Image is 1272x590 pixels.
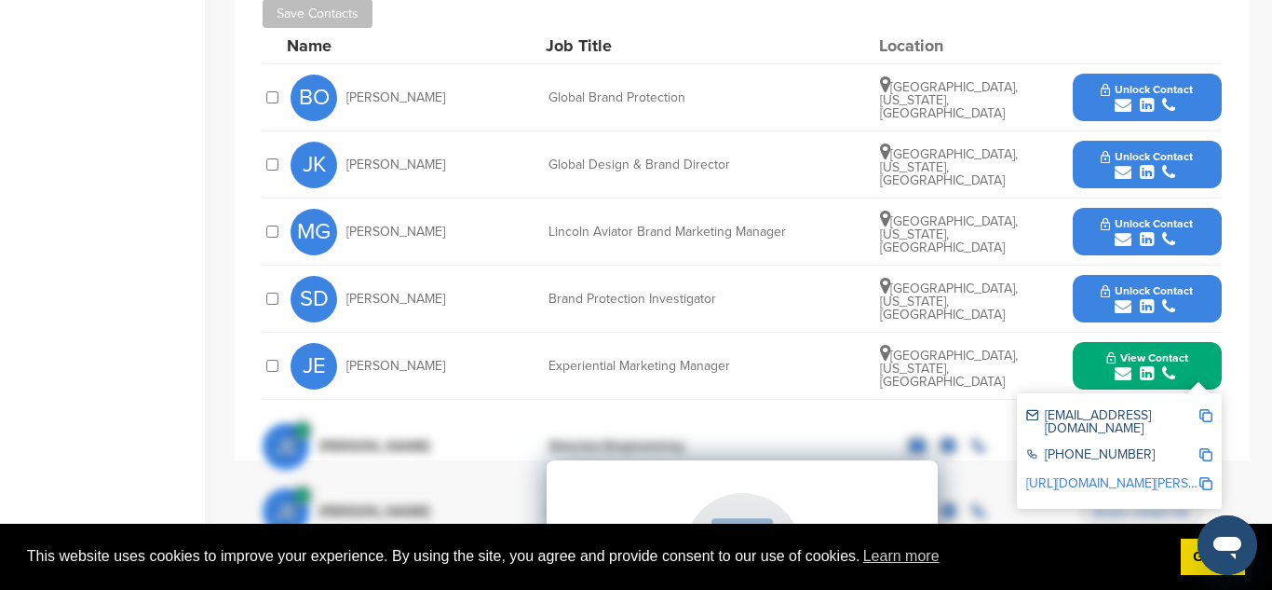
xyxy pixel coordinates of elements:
div: Job Title [546,37,825,54]
iframe: Button to launch messaging window [1198,515,1257,575]
span: [GEOGRAPHIC_DATA], [US_STATE], [GEOGRAPHIC_DATA] [880,146,1018,188]
span: Unlock Contact [1101,217,1193,230]
span: [PERSON_NAME] [346,226,445,239]
img: Copy [1199,409,1212,422]
span: BO [291,75,337,121]
div: Global Brand Protection [548,91,828,104]
span: JK [291,142,337,188]
a: dismiss cookie message [1181,539,1245,576]
button: Unlock Contact [1078,70,1215,126]
div: Name [287,37,492,54]
span: Unlock Contact [1101,83,1193,96]
div: Brand Protection Investigator [548,293,828,306]
button: Unlock Contact [1078,137,1215,193]
span: SD [291,276,337,322]
a: learn more about cookies [860,542,942,570]
button: Unlock Contact [1078,204,1215,260]
span: [GEOGRAPHIC_DATA], [US_STATE], [GEOGRAPHIC_DATA] [880,281,1018,322]
span: [GEOGRAPHIC_DATA], [US_STATE], [GEOGRAPHIC_DATA] [880,213,1018,255]
span: [GEOGRAPHIC_DATA], [US_STATE], [GEOGRAPHIC_DATA] [880,79,1018,121]
button: Unlock Contact [1078,271,1215,327]
div: Location [879,37,1019,54]
span: [PERSON_NAME] [346,293,445,306]
span: Unlock Contact [1101,150,1193,163]
span: JE [291,343,337,390]
button: View Contact [1084,338,1211,394]
span: [GEOGRAPHIC_DATA], [US_STATE], [GEOGRAPHIC_DATA] [880,348,1018,390]
span: This website uses cookies to improve your experience. By using the site, you agree and provide co... [27,542,1166,570]
div: Global Design & Brand Director [548,158,828,172]
span: Unlock Contact [1101,284,1193,297]
div: Experiential Marketing Manager [548,360,828,373]
div: [EMAIL_ADDRESS][DOMAIN_NAME] [1026,409,1198,435]
div: Lincoln Aviator Brand Marketing Manager [548,226,828,239]
span: [PERSON_NAME] [346,91,445,104]
span: [PERSON_NAME] [346,360,445,373]
span: View Contact [1106,351,1188,364]
span: [PERSON_NAME] [346,158,445,172]
span: MG [291,209,337,255]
